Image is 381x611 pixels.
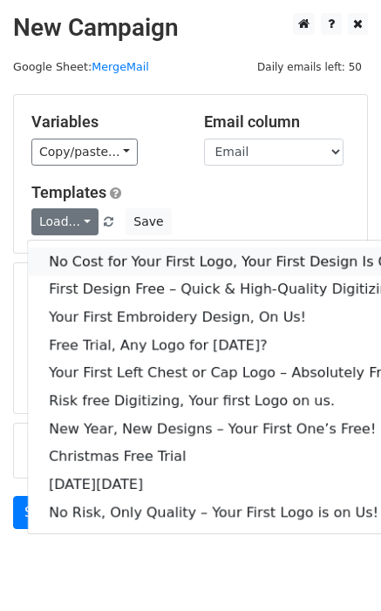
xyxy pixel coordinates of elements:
[13,496,71,529] a: Send
[31,139,138,166] a: Copy/paste...
[126,208,171,235] button: Save
[92,60,149,73] a: MergeMail
[13,60,149,73] small: Google Sheet:
[294,527,381,611] iframe: Chat Widget
[31,183,106,201] a: Templates
[251,60,368,73] a: Daily emails left: 50
[31,112,178,132] h5: Variables
[251,58,368,77] span: Daily emails left: 50
[31,208,99,235] a: Load...
[204,112,350,132] h5: Email column
[13,13,368,43] h2: New Campaign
